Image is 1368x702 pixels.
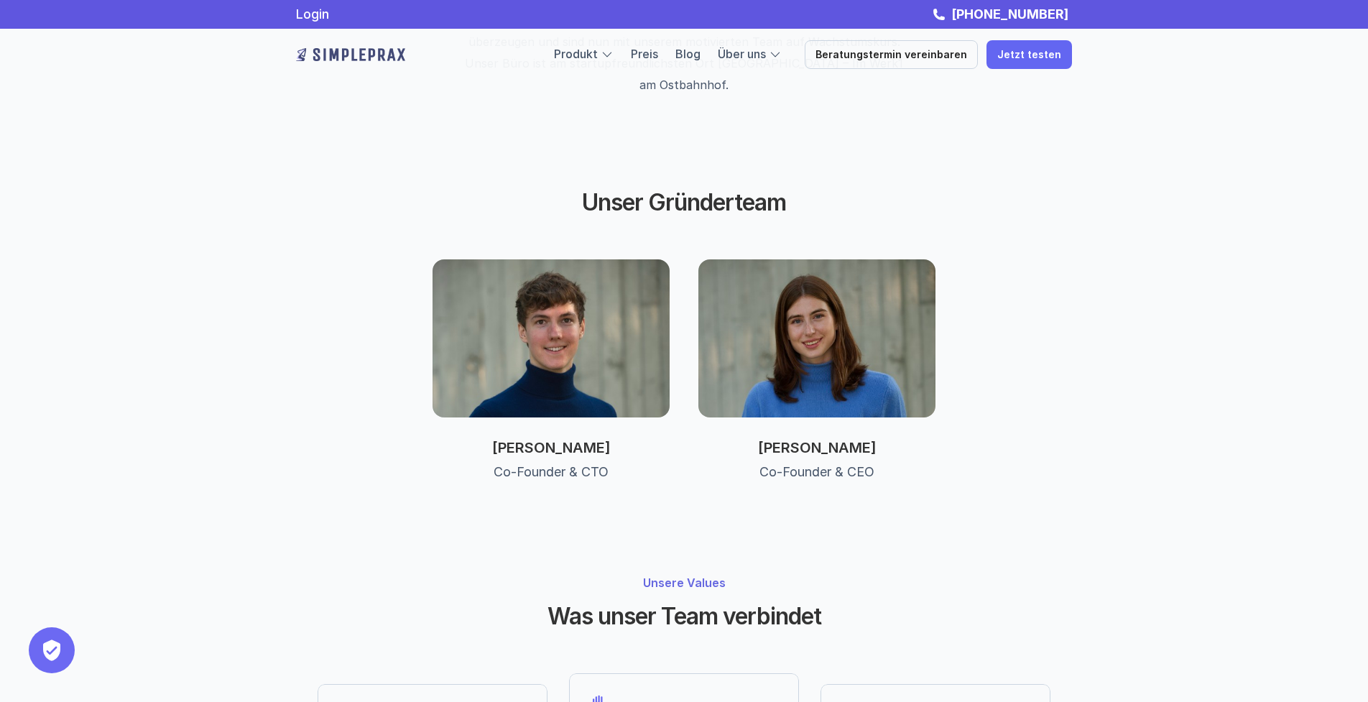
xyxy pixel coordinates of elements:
[675,47,701,61] a: Blog
[408,574,960,591] p: Unsere Values
[997,49,1061,61] p: Jetzt testen
[948,6,1072,22] a: [PHONE_NUMBER]
[698,463,935,481] p: Co-Founder & CEO
[718,47,766,61] a: Über uns
[504,603,864,630] h2: Was unser Team verbindet
[433,463,670,481] p: Co-Founder & CTO
[698,439,935,456] p: [PERSON_NAME]
[951,6,1068,22] strong: [PHONE_NUMBER]
[805,40,978,69] a: Beratungstermin vereinbaren
[554,47,598,61] a: Produkt
[986,40,1072,69] a: Jetzt testen
[433,439,670,456] p: [PERSON_NAME]
[296,6,329,22] a: Login
[815,49,967,61] p: Beratungstermin vereinbaren
[504,189,864,216] h2: Unser Gründerteam
[631,47,658,61] a: Preis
